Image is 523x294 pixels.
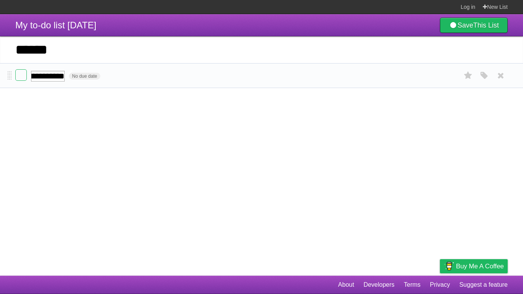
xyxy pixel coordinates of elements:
[473,21,499,29] b: This List
[338,278,354,292] a: About
[440,18,508,33] a: SaveThis List
[459,278,508,292] a: Suggest a feature
[444,260,454,273] img: Buy me a coffee
[363,278,394,292] a: Developers
[15,69,27,81] label: Done
[15,20,96,30] span: My to-do list [DATE]
[430,278,450,292] a: Privacy
[404,278,421,292] a: Terms
[440,259,508,273] a: Buy me a coffee
[69,73,100,80] span: No due date
[461,69,476,82] label: Star task
[456,260,504,273] span: Buy me a coffee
